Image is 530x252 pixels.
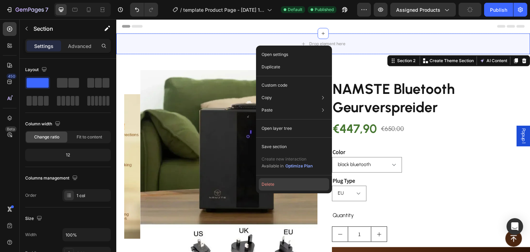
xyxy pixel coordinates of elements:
[25,192,37,198] div: Order
[259,178,329,191] button: Delete
[216,60,415,98] h2: NAMSTE Bluetooth Geurverspreider
[262,107,273,113] p: Paste
[264,103,288,116] div: €650,00
[404,109,411,124] span: Popup 1
[396,6,440,13] span: Assigned Products
[63,229,110,241] input: Auto
[280,38,301,45] div: Section 2
[216,128,229,138] legend: Color
[285,163,313,169] button: Optimize Plan
[25,174,79,183] div: Columns management
[262,144,287,150] p: Save section
[507,218,523,235] div: Open Intercom Messenger
[216,98,261,121] div: €447,90
[262,51,288,58] p: Open settings
[288,7,302,13] span: Default
[45,6,48,14] p: 7
[314,38,358,45] p: Create Theme Section
[315,7,334,13] span: Published
[362,37,393,46] button: AI Content
[193,22,229,27] div: Drop element here
[390,3,456,17] button: Assigned Products
[3,3,51,17] button: 7
[262,64,280,70] p: Duplicate
[33,25,90,33] p: Section
[68,42,91,50] p: Advanced
[27,150,109,160] div: 12
[262,95,272,101] p: Copy
[262,82,287,88] p: Custom code
[77,193,109,199] div: 1 col
[216,191,415,202] div: Quantity
[490,6,507,13] div: Publish
[24,51,217,244] a: NAMSTE Bluetooth Geurverspreider
[262,156,313,163] p: Create new interaction
[183,6,264,13] span: template Product Page - [DATE] 15:10:27
[25,65,48,75] div: Layout
[34,42,53,50] p: Settings
[25,232,37,238] div: Width
[5,126,17,132] div: Beta
[77,134,102,140] span: Fit to content
[262,163,284,168] span: Available in
[7,74,17,79] div: 450
[285,163,313,169] div: Optimize Plan
[34,134,59,140] span: Change ratio
[484,3,513,17] button: Publish
[216,157,239,166] legend: Plug Type
[25,119,62,129] div: Column width
[130,3,158,17] div: Undo/Redo
[25,214,43,223] div: Size
[180,6,182,13] span: /
[262,125,292,132] p: Open layer tree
